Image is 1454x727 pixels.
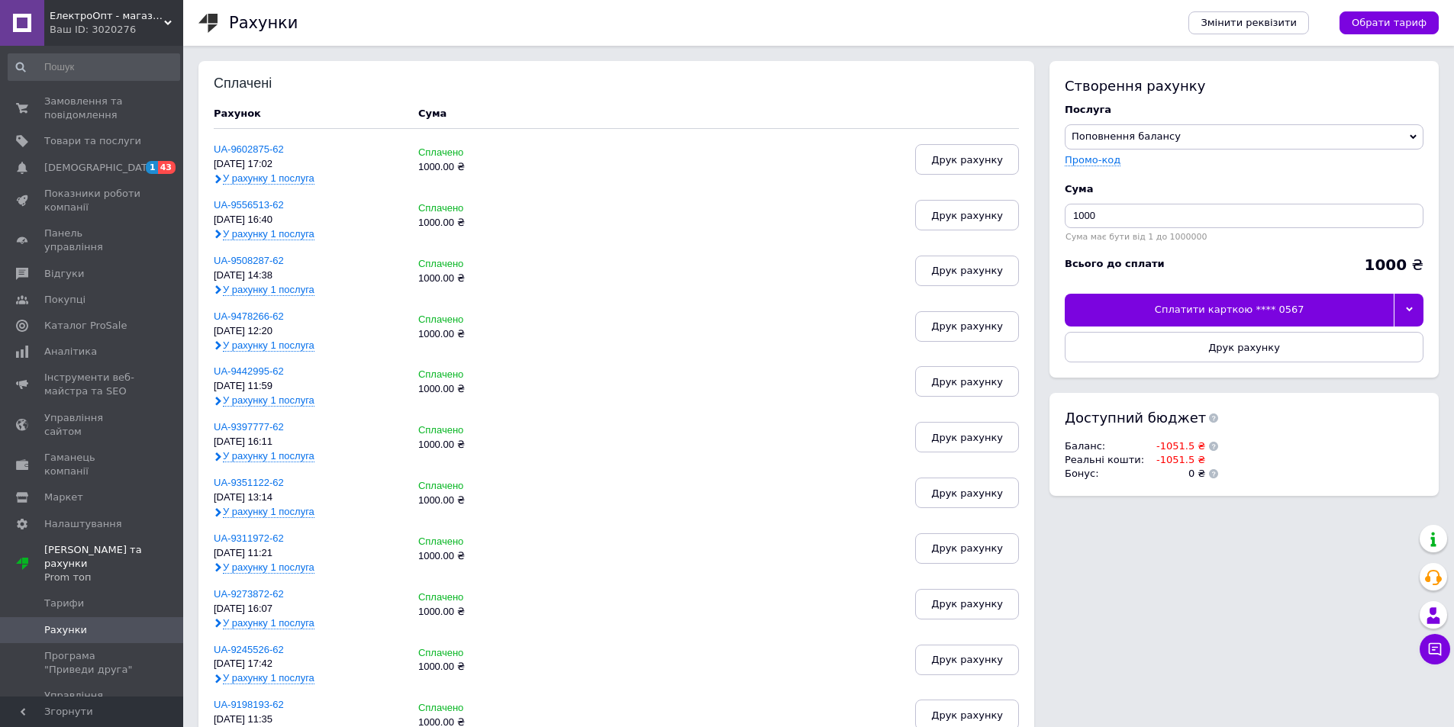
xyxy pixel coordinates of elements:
[931,598,1003,610] span: Друк рахунку
[418,648,547,659] div: Сплачено
[1340,11,1439,34] a: Обрати тариф
[214,492,403,503] div: [DATE] 13:14
[931,265,1003,276] span: Друк рахунку
[44,371,141,398] span: Інструменти веб-майстра та SEO
[44,649,141,677] span: Програма "Приведи друга"
[44,134,141,148] span: Товари та послуги
[146,161,158,174] span: 1
[915,366,1019,397] button: Друк рахунку
[418,203,547,214] div: Сплачено
[418,551,547,562] div: 1000.00 ₴
[418,384,547,395] div: 1000.00 ₴
[915,589,1019,619] button: Друк рахунку
[1352,16,1427,30] span: Обрати тариф
[418,592,547,603] div: Сплачено
[418,703,547,714] div: Сплачено
[158,161,176,174] span: 43
[214,107,403,121] div: Рахунок
[931,542,1003,554] span: Друк рахунку
[214,143,284,155] a: UA-9602875-62
[44,293,85,307] span: Покупці
[44,161,157,175] span: [DEMOGRAPHIC_DATA]
[1065,453,1148,467] td: Реальні кошти :
[223,284,314,296] span: У рахунку 1 послуга
[223,172,314,185] span: У рахунку 1 послуга
[915,311,1019,342] button: Друк рахунку
[8,53,180,81] input: Пошук
[418,314,547,326] div: Сплачено
[214,603,403,615] div: [DATE] 16:07
[1065,294,1394,326] div: Сплатити карткою **** 0567
[418,495,547,507] div: 1000.00 ₴
[214,365,284,377] a: UA-9442995-62
[418,217,547,229] div: 1000.00 ₴
[214,658,403,670] div: [DATE] 17:42
[214,310,284,322] a: UA-9478266-62
[44,571,183,584] div: Prom топ
[50,9,164,23] span: ЕлектроОпт - магазин електротоварів
[1208,342,1280,353] span: Друк рахунку
[44,95,141,122] span: Замовлення та повідомлення
[418,536,547,548] div: Сплачено
[44,517,122,531] span: Налаштування
[931,154,1003,166] span: Друк рахунку
[1065,332,1423,362] button: Друк рахунку
[931,432,1003,443] span: Друк рахунку
[44,597,84,610] span: Тарифи
[418,425,547,436] div: Сплачено
[915,256,1019,286] button: Друк рахунку
[44,187,141,214] span: Показники роботи компанії
[223,394,314,407] span: У рахунку 1 послуга
[1364,257,1423,272] div: ₴
[214,548,403,559] div: [DATE] 11:21
[418,162,547,173] div: 1000.00 ₴
[1148,467,1205,481] td: 0 ₴
[1188,11,1309,34] a: Змінити реквізити
[44,543,183,585] span: [PERSON_NAME] та рахунки
[1065,439,1148,453] td: Баланс :
[214,477,284,488] a: UA-9351122-62
[44,227,141,254] span: Панель управління
[1065,257,1165,271] div: Всього до сплати
[418,273,547,285] div: 1000.00 ₴
[931,709,1003,721] span: Друк рахунку
[418,329,547,340] div: 1000.00 ₴
[418,259,547,270] div: Сплачено
[418,439,547,451] div: 1000.00 ₴
[1148,453,1205,467] td: -1051.5 ₴
[1072,130,1181,142] span: Поповнення балансу
[931,654,1003,665] span: Друк рахунку
[214,532,284,544] a: UA-9311972-62
[931,210,1003,221] span: Друк рахунку
[1065,204,1423,228] input: Введіть суму
[1201,16,1297,30] span: Змінити реквізити
[1065,76,1423,95] div: Створення рахунку
[44,411,141,439] span: Управління сайтом
[1420,634,1450,664] button: Чат з покупцем
[418,369,547,381] div: Сплачено
[223,450,314,462] span: У рахунку 1 послуга
[214,270,403,281] div: [DATE] 14:38
[229,14,298,32] h1: Рахунки
[418,107,447,121] div: Cума
[50,23,183,37] div: Ваш ID: 3020276
[214,421,284,433] a: UA-9397777-62
[44,689,141,716] span: Управління картами
[1065,103,1423,117] div: Послуга
[418,147,547,159] div: Сплачено
[223,228,314,240] span: У рахунку 1 послуга
[931,376,1003,388] span: Друк рахунку
[418,606,547,618] div: 1000.00 ₴
[214,255,284,266] a: UA-9508287-62
[44,345,97,359] span: Аналітика
[214,199,284,211] a: UA-9556513-62
[223,339,314,352] span: У рахунку 1 послуга
[44,319,127,333] span: Каталог ProSale
[214,699,284,710] a: UA-9198193-62
[915,533,1019,564] button: Друк рахунку
[44,491,83,504] span: Маркет
[915,200,1019,230] button: Друк рахунку
[1148,439,1205,453] td: -1051.5 ₴
[1065,232,1423,242] div: Сума має бути від 1 до 1000000
[223,617,314,629] span: У рахунку 1 послуга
